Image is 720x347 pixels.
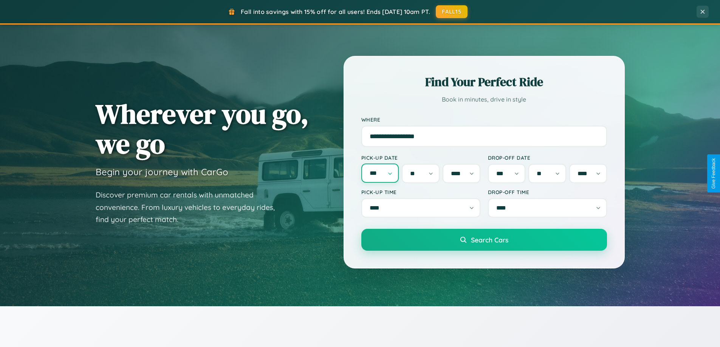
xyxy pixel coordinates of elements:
[361,94,607,105] p: Book in minutes, drive in style
[361,229,607,251] button: Search Cars
[436,5,468,18] button: FALL15
[96,166,228,177] h3: Begin your journey with CarGo
[488,189,607,195] label: Drop-off Time
[488,154,607,161] label: Drop-off Date
[711,158,716,189] div: Give Feedback
[241,8,430,15] span: Fall into savings with 15% off for all users! Ends [DATE] 10am PT.
[471,236,508,244] span: Search Cars
[361,74,607,90] h2: Find Your Perfect Ride
[96,189,285,226] p: Discover premium car rentals with unmatched convenience. From luxury vehicles to everyday rides, ...
[96,99,309,159] h1: Wherever you go, we go
[361,189,480,195] label: Pick-up Time
[361,154,480,161] label: Pick-up Date
[361,116,607,123] label: Where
